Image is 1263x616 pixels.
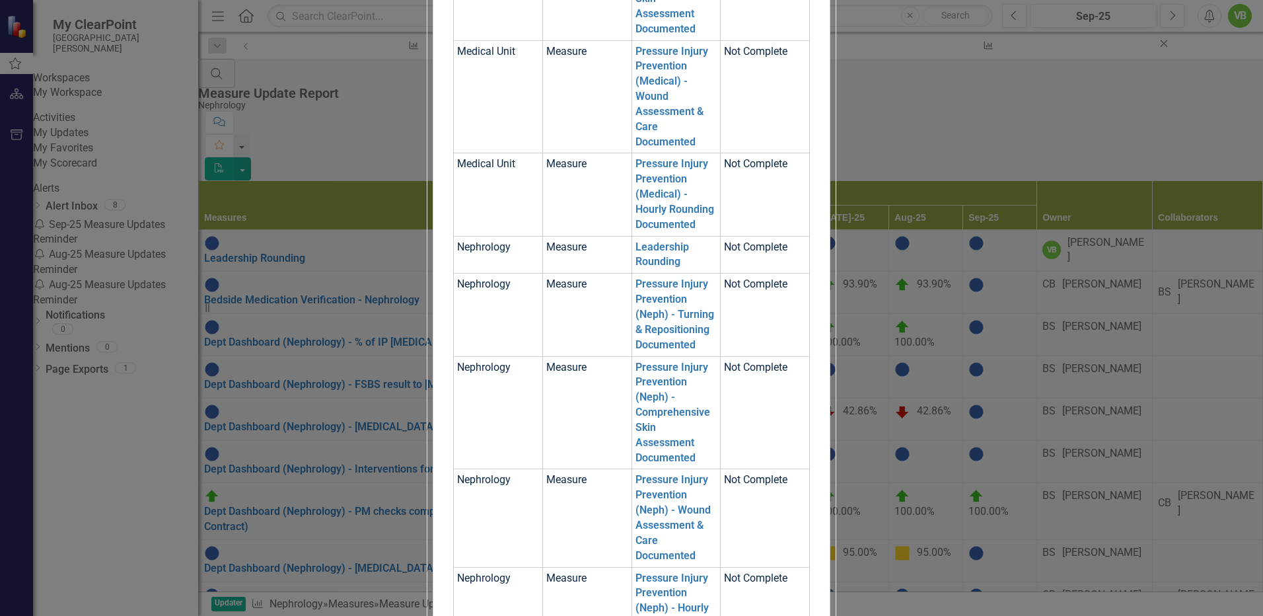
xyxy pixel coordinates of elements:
[721,274,810,356] td: Not Complete
[542,356,631,469] td: Measure
[454,153,543,236] td: Medical Unit
[721,356,810,469] td: Not Complete
[721,40,810,153] td: Not Complete
[454,236,543,274] td: Nephrology
[542,469,631,567] td: Measure
[721,153,810,236] td: Not Complete
[635,45,708,148] a: Pressure Injury Prevention (Medical) - Wound Assessment & Care Documented
[635,278,714,350] a: Pressure Injury Prevention (Neph) - Turning & Repositioning Documented
[721,469,810,567] td: Not Complete
[635,361,710,464] a: Pressure Injury Prevention (Neph) - Comprehensive Skin Assessment Documented
[635,157,714,230] a: Pressure Injury Prevention (Medical) - Hourly Rounding Documented
[454,274,543,356] td: Nephrology
[454,469,543,567] td: Nephrology
[542,153,631,236] td: Measure
[635,241,689,268] a: Leadership Rounding
[721,236,810,274] td: Not Complete
[542,40,631,153] td: Measure
[542,274,631,356] td: Measure
[454,356,543,469] td: Nephrology
[454,40,543,153] td: Medical Unit
[542,236,631,274] td: Measure
[635,473,711,561] a: Pressure Injury Prevention (Neph) - Wound Assessment & Care Documented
